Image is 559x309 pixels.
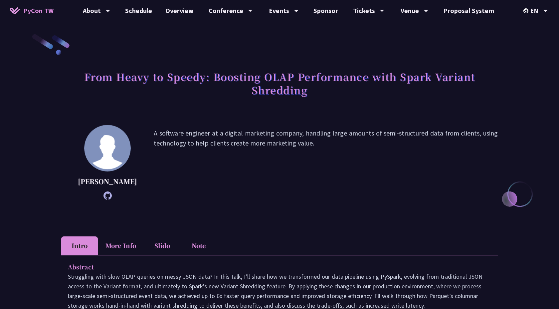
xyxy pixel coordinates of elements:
[98,236,144,255] li: More Info
[61,236,98,255] li: Intro
[23,6,54,16] span: PyCon TW
[180,236,217,255] li: Note
[523,8,530,13] img: Locale Icon
[84,125,131,171] img: Wei Jun Cheng
[3,2,60,19] a: PyCon TW
[78,176,137,186] p: [PERSON_NAME]
[154,128,498,196] p: A software engineer at a digital marketing company, handling large amounts of semi-structured dat...
[10,7,20,14] img: Home icon of PyCon TW 2025
[68,262,478,272] p: Abstract
[61,67,498,100] h1: From Heavy to Speedy: Boosting OLAP Performance with Spark Variant Shredding
[144,236,180,255] li: Slido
